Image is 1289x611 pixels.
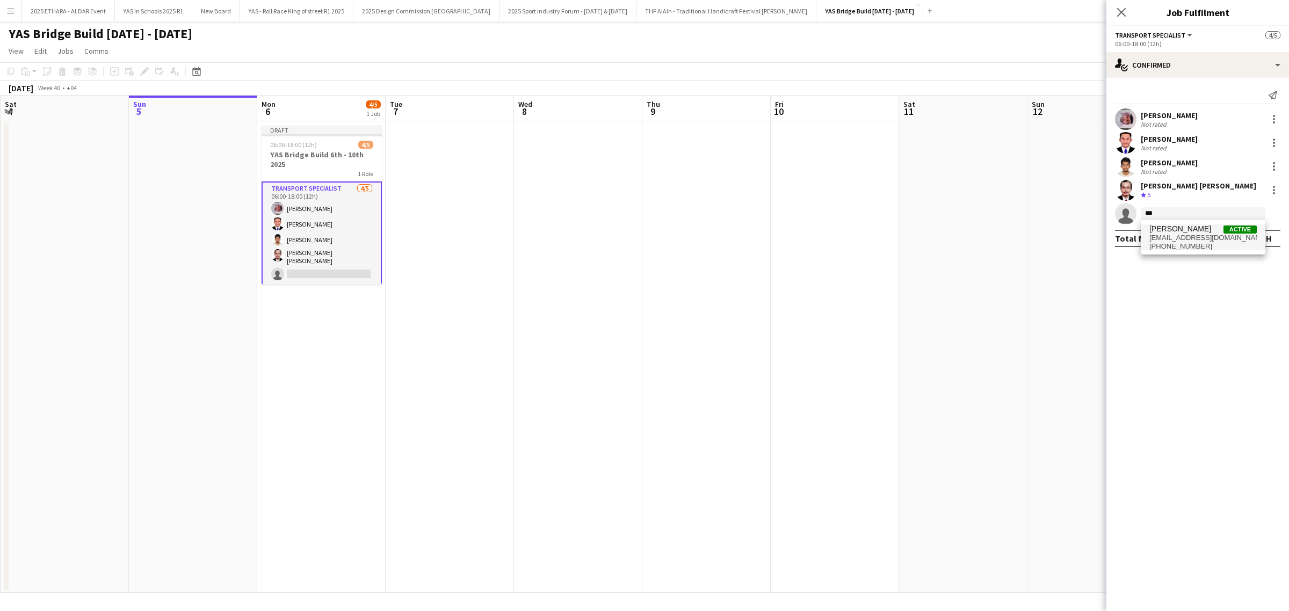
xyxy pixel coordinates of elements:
[9,83,33,93] div: [DATE]
[1141,111,1198,120] div: [PERSON_NAME]
[192,1,240,21] button: New Board
[262,126,382,134] div: Draft
[1149,234,1257,242] span: towhidrahman222@gmail.com
[773,105,784,118] span: 10
[270,141,317,149] span: 06:00-18:00 (12h)
[1141,158,1198,168] div: [PERSON_NAME]
[388,105,402,118] span: 7
[358,141,373,149] span: 4/5
[903,99,915,109] span: Sat
[816,1,923,21] button: YAS Bridge Build [DATE] - [DATE]
[3,105,17,118] span: 4
[132,105,146,118] span: 5
[1149,224,1211,234] span: Towhidur Rahman
[1032,99,1045,109] span: Sun
[57,46,74,56] span: Jobs
[775,99,784,109] span: Fri
[35,84,62,92] span: Week 40
[30,44,51,58] a: Edit
[262,150,382,169] h3: YAS Bridge Build 6th - 10th 2025
[1141,120,1169,128] div: Not rated
[133,99,146,109] span: Sun
[1115,233,1152,244] div: Total fee
[1106,52,1289,78] div: Confirmed
[80,44,113,58] a: Comms
[1141,144,1169,152] div: Not rated
[4,44,28,58] a: View
[353,1,499,21] button: 2025 Design Commission [GEOGRAPHIC_DATA]
[647,99,660,109] span: Thu
[262,99,276,109] span: Mon
[240,1,353,21] button: YAS - Roll Race King of street R1 2025
[1115,31,1194,39] button: Transport Specialist
[84,46,108,56] span: Comms
[518,99,532,109] span: Wed
[902,105,915,118] span: 11
[1115,31,1185,39] span: Transport Specialist
[636,1,816,21] button: THF AlAin - Traditional Handicraft Festival [PERSON_NAME]
[9,26,192,42] h1: YAS Bridge Build [DATE] - [DATE]
[1265,31,1280,39] span: 4/5
[262,181,382,286] app-card-role: Transport Specialist4/506:00-18:00 (12h)[PERSON_NAME][PERSON_NAME][PERSON_NAME][PERSON_NAME] [PER...
[499,1,636,21] button: 2025 Sport Industry Forum - [DATE] & [DATE]
[34,46,47,56] span: Edit
[1147,191,1150,199] span: 5
[1141,168,1169,176] div: Not rated
[358,170,373,178] span: 1 Role
[366,110,380,118] div: 1 Job
[1149,242,1257,251] span: +971562302466
[9,46,24,56] span: View
[1223,226,1257,234] span: Active
[1141,134,1198,144] div: [PERSON_NAME]
[1106,5,1289,19] h3: Job Fulfilment
[1115,40,1280,48] div: 06:00-18:00 (12h)
[67,84,77,92] div: +04
[1141,181,1256,191] div: [PERSON_NAME] [PERSON_NAME]
[53,44,78,58] a: Jobs
[1030,105,1045,118] span: 12
[260,105,276,118] span: 6
[22,1,115,21] button: 2025 ETHARA - ALDAR Event
[5,99,17,109] span: Sat
[366,100,381,108] span: 4/5
[262,126,382,285] app-job-card: Draft06:00-18:00 (12h)4/5YAS Bridge Build 6th - 10th 20251 RoleTransport Specialist4/506:00-18:00...
[115,1,192,21] button: YAS In Schools 2025 R1
[517,105,532,118] span: 8
[390,99,402,109] span: Tue
[645,105,660,118] span: 9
